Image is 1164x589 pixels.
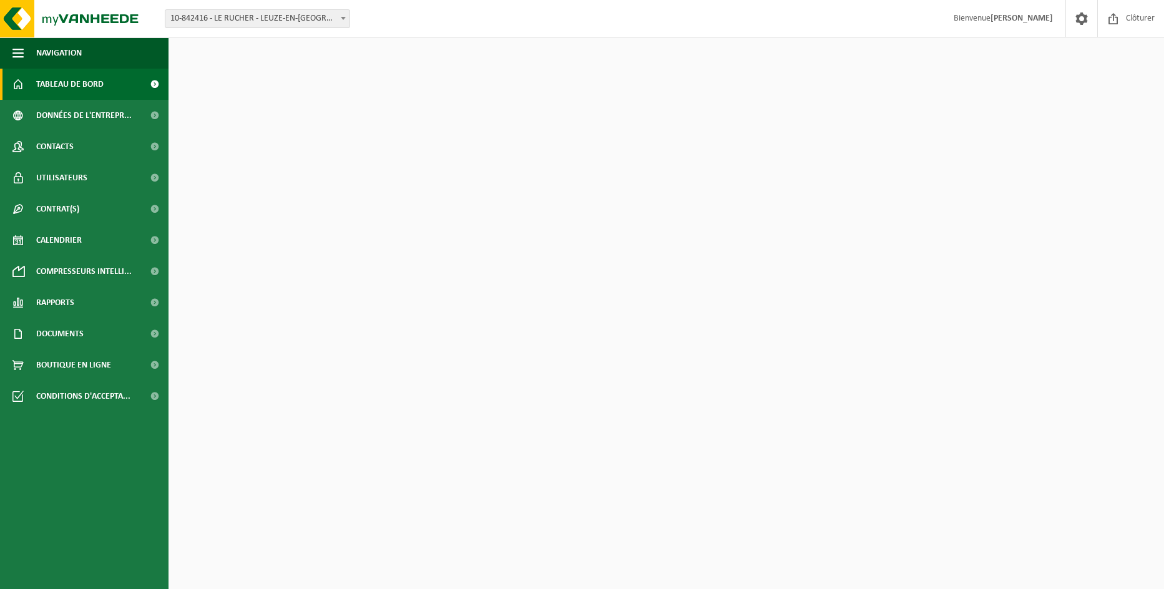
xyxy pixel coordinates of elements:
span: 10-842416 - LE RUCHER - LEUZE-EN-HAINAUT [165,10,350,27]
span: Calendrier [36,225,82,256]
span: Compresseurs intelli... [36,256,132,287]
span: Conditions d'accepta... [36,381,130,412]
strong: [PERSON_NAME] [990,14,1053,23]
span: Navigation [36,37,82,69]
span: Contrat(s) [36,193,79,225]
span: Utilisateurs [36,162,87,193]
span: Données de l'entrepr... [36,100,132,131]
span: Boutique en ligne [36,349,111,381]
span: Contacts [36,131,74,162]
span: Tableau de bord [36,69,104,100]
span: Documents [36,318,84,349]
span: Rapports [36,287,74,318]
span: 10-842416 - LE RUCHER - LEUZE-EN-HAINAUT [165,9,350,28]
